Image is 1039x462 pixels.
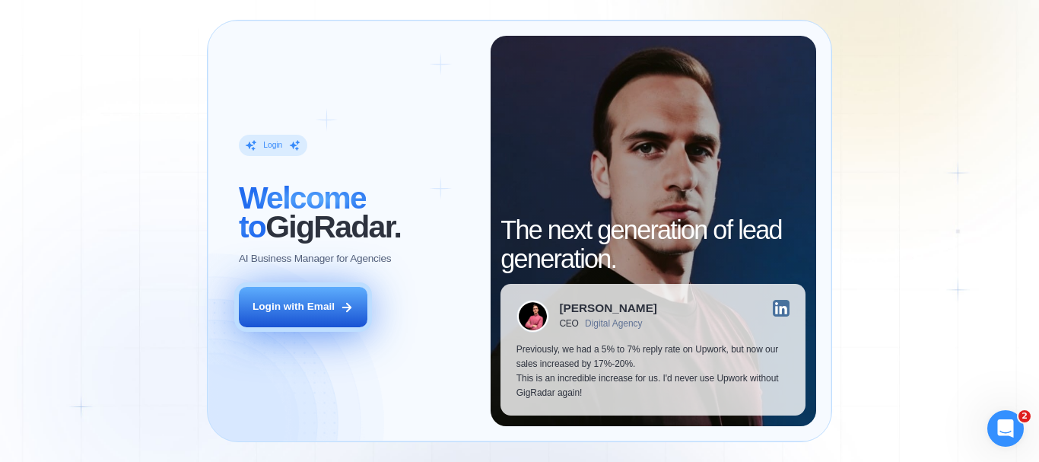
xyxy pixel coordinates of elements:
[585,319,642,330] div: Digital Agency
[516,343,790,400] p: Previously, we had a 5% to 7% reply rate on Upwork, but now our sales increased by 17%-20%. This ...
[239,184,475,241] h2: ‍ GigRadar.
[239,252,391,266] p: AI Business Manager for Agencies
[239,287,367,327] button: Login with Email
[559,319,578,330] div: CEO
[559,302,657,314] div: [PERSON_NAME]
[253,300,335,314] div: Login with Email
[263,140,282,151] div: Login
[1018,410,1031,422] span: 2
[987,410,1024,447] iframe: Intercom live chat
[239,180,366,244] span: Welcome to
[500,216,805,273] h2: The next generation of lead generation.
